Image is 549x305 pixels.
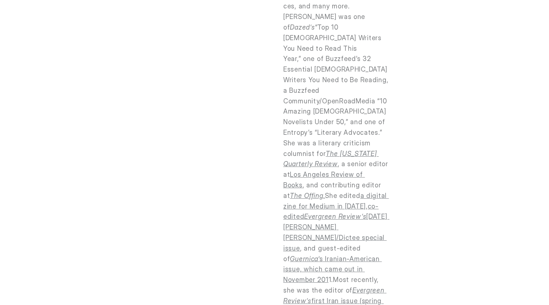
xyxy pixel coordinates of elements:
[290,192,325,199] a: The Offing.
[304,213,366,220] em: Evergreen Review’s
[290,255,318,263] em: Guernica
[290,23,315,31] em: Dazed’s
[283,192,389,210] a: a digital zine for Medium in [DATE]
[283,286,386,305] em: Evergreen Review’s
[283,171,365,189] a: Los Angeles Review of Books
[283,12,390,138] p: [PERSON_NAME] was one of “Top 10 [DEMOGRAPHIC_DATA] Writers You Need to Read This Year,” one of B...
[283,150,379,168] a: The [US_STATE] Quarterly Review
[283,202,389,252] a: co-editedEvergreen Review’s[DATE] [PERSON_NAME] [PERSON_NAME]/Dictee special issue
[283,255,382,284] a: Guernica‘s Iranian-American issue, which came out in November 201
